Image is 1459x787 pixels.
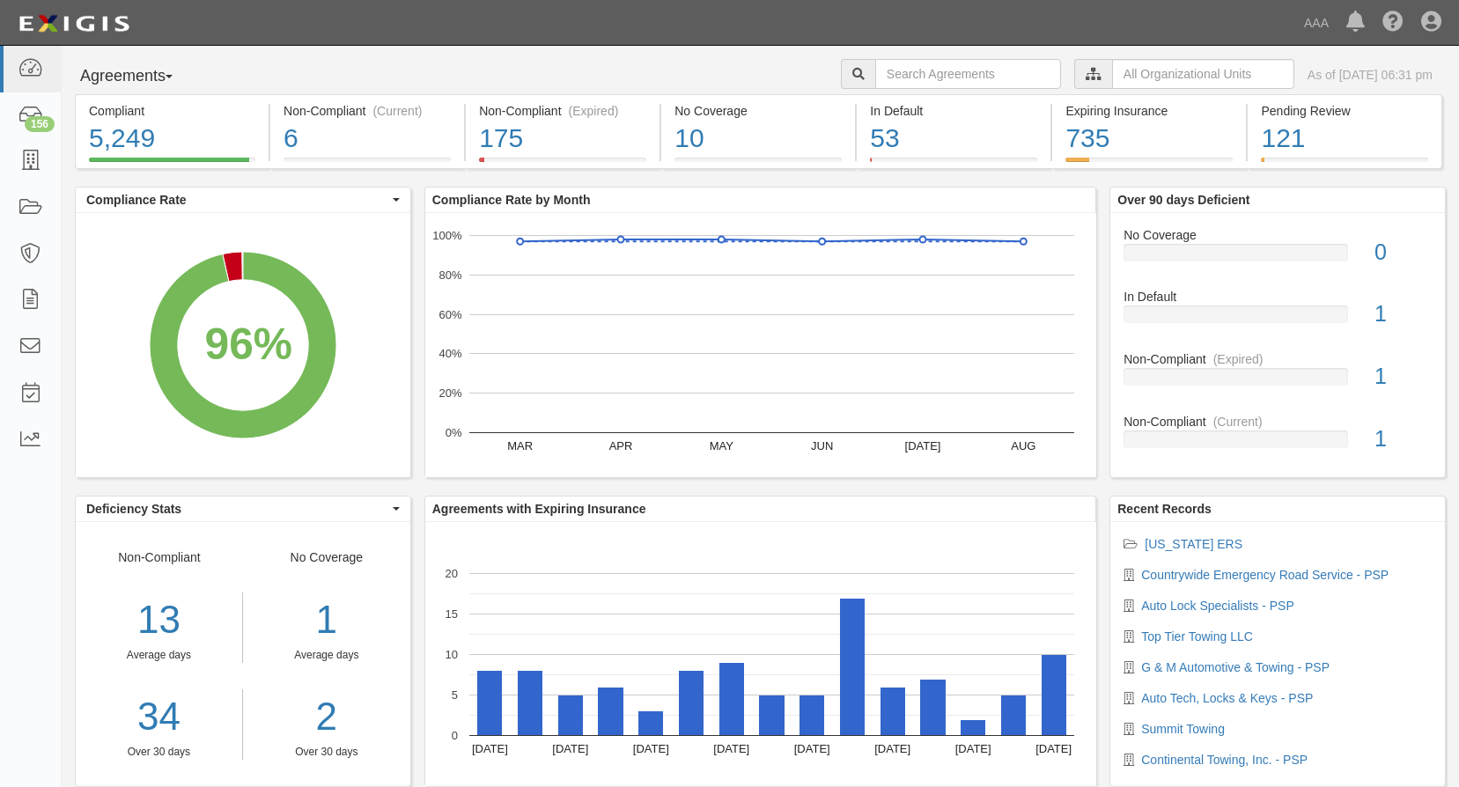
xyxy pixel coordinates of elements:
a: Continental Towing, Inc. - PSP [1141,753,1308,767]
a: Auto Lock Specialists - PSP [1141,599,1294,613]
text: AUG [1011,439,1035,452]
div: No Coverage [674,102,842,120]
div: No Coverage [1110,226,1445,244]
div: Non-Compliant (Expired) [479,102,646,120]
div: Average days [76,648,242,663]
a: Non-Compliant(Current)6 [270,158,464,172]
a: [US_STATE] ERS [1145,537,1242,551]
text: 5 [452,688,458,702]
span: Deficiency Stats [86,500,388,518]
i: Help Center - Complianz [1382,12,1404,33]
b: Agreements with Expiring Insurance [432,502,646,516]
div: 6 [284,120,451,158]
div: Expiring Insurance [1065,102,1233,120]
div: (Current) [1213,413,1263,430]
button: Deficiency Stats [76,496,410,521]
text: [DATE] [472,742,508,755]
a: Non-Compliant(Expired)175 [466,158,659,172]
a: Non-Compliant(Expired)1 [1124,350,1432,413]
text: 0% [445,426,461,439]
button: Agreements [75,59,207,94]
a: Top Tier Towing LLC [1141,629,1253,644]
text: [DATE] [713,742,749,755]
text: 20% [438,386,461,400]
div: No Coverage [243,548,410,760]
a: AAA [1295,5,1337,40]
div: 13 [76,592,242,648]
text: [DATE] [552,742,588,755]
div: 0 [1361,237,1445,268]
div: In Default [1110,288,1445,305]
div: Pending Review [1261,102,1427,120]
a: No Coverage10 [661,158,855,172]
div: (Expired) [1213,350,1264,368]
text: [DATE] [904,439,940,452]
div: 1 [1361,298,1445,330]
text: 100% [432,229,462,242]
div: 10 [674,120,842,158]
b: Recent Records [1117,502,1212,516]
div: (Expired) [569,102,619,120]
text: [DATE] [1035,742,1072,755]
text: 10 [445,648,457,661]
a: In Default53 [857,158,1050,172]
a: Non-Compliant(Current)1 [1124,413,1432,462]
div: 53 [870,120,1037,158]
text: [DATE] [794,742,830,755]
input: Search Agreements [875,59,1061,89]
text: [DATE] [633,742,669,755]
div: 156 [25,116,55,132]
a: In Default1 [1124,288,1432,350]
a: Auto Tech, Locks & Keys - PSP [1141,691,1313,705]
a: No Coverage0 [1124,226,1432,289]
button: Compliance Rate [76,188,410,212]
div: Over 30 days [256,745,397,760]
svg: A chart. [425,213,1096,477]
div: 121 [1261,120,1427,158]
a: 2 [256,689,397,745]
img: logo-5460c22ac91f19d4615b14bd174203de0afe785f0fc80cf4dbbc73dc1793850b.png [13,8,135,40]
div: 1 [1361,361,1445,393]
a: Summit Towing [1141,722,1225,736]
b: Compliance Rate by Month [432,193,591,207]
a: Expiring Insurance735 [1052,158,1246,172]
div: Non-Compliant [76,548,243,760]
div: Non-Compliant [1110,413,1445,430]
div: Compliant [89,102,255,120]
text: JUN [811,439,833,452]
div: 735 [1065,120,1233,158]
a: Compliant5,249 [75,158,269,172]
div: As of [DATE] 06:31 pm [1308,66,1433,84]
text: MAY [709,439,733,452]
text: 60% [438,307,461,320]
b: Over 90 days Deficient [1117,193,1249,207]
text: [DATE] [874,742,910,755]
div: (Current) [372,102,422,120]
svg: A chart. [76,213,410,477]
div: Over 30 days [76,745,242,760]
a: 34 [76,689,242,745]
div: Average days [256,648,397,663]
div: 175 [479,120,646,158]
div: Non-Compliant [1110,350,1445,368]
text: [DATE] [954,742,991,755]
div: 1 [256,592,397,648]
text: 40% [438,347,461,360]
div: Non-Compliant (Current) [284,102,451,120]
text: 0 [452,729,458,742]
a: G & M Automotive & Towing - PSP [1141,660,1330,674]
a: Countrywide Emergency Road Service - PSP [1141,568,1389,582]
text: 80% [438,268,461,282]
text: 20 [445,567,457,580]
input: All Organizational Units [1112,59,1294,89]
text: APR [608,439,632,452]
div: 5,249 [89,120,255,158]
svg: A chart. [425,522,1096,786]
div: In Default [870,102,1037,120]
a: Pending Review121 [1248,158,1441,172]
